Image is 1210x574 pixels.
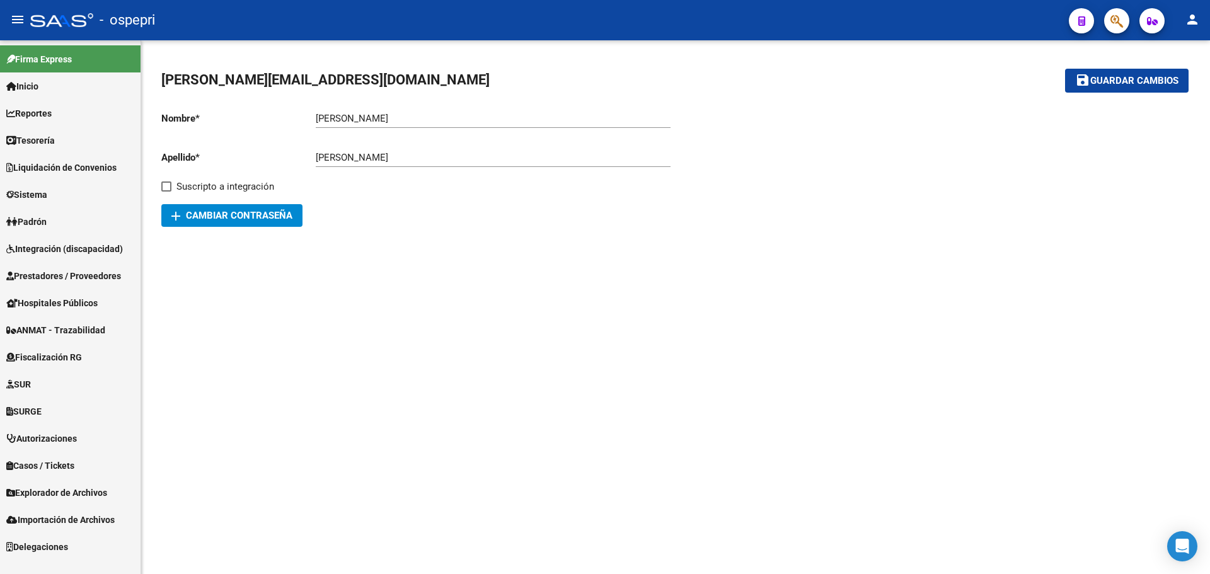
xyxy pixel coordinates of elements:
[1167,531,1197,561] div: Open Intercom Messenger
[6,79,38,93] span: Inicio
[161,151,316,164] p: Apellido
[6,323,105,337] span: ANMAT - Trazabilidad
[6,269,121,283] span: Prestadores / Proveedores
[176,179,274,194] span: Suscripto a integración
[6,377,31,391] span: SUR
[6,459,74,473] span: Casos / Tickets
[6,540,68,554] span: Delegaciones
[168,209,183,224] mat-icon: add
[6,513,115,527] span: Importación de Archivos
[6,350,82,364] span: Fiscalización RG
[171,210,292,221] span: Cambiar Contraseña
[6,188,47,202] span: Sistema
[6,296,98,310] span: Hospitales Públicos
[6,486,107,500] span: Explorador de Archivos
[100,6,155,34] span: - ospepri
[6,215,47,229] span: Padrón
[6,161,117,175] span: Liquidación de Convenios
[161,112,316,125] p: Nombre
[161,72,490,88] span: [PERSON_NAME][EMAIL_ADDRESS][DOMAIN_NAME]
[161,204,302,227] button: Cambiar Contraseña
[6,134,55,147] span: Tesorería
[1185,12,1200,27] mat-icon: person
[6,106,52,120] span: Reportes
[6,432,77,445] span: Autorizaciones
[1065,69,1189,92] button: Guardar cambios
[6,405,42,418] span: SURGE
[6,242,123,256] span: Integración (discapacidad)
[1090,76,1178,87] span: Guardar cambios
[10,12,25,27] mat-icon: menu
[1075,72,1090,88] mat-icon: save
[6,52,72,66] span: Firma Express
